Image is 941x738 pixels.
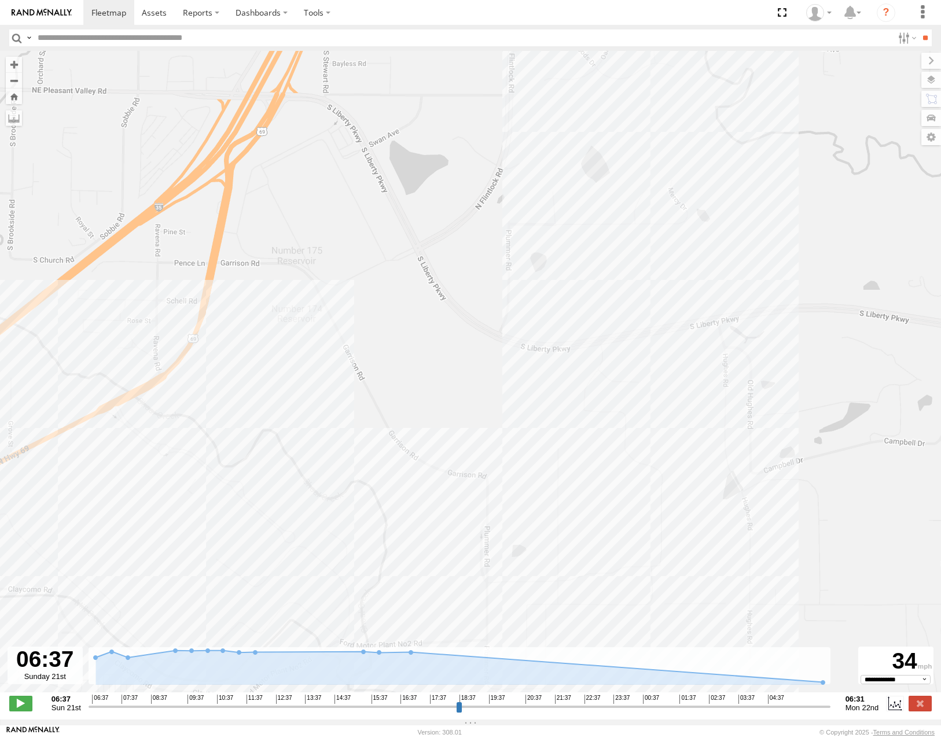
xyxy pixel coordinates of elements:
[846,703,879,712] span: Mon 22nd Sep 2025
[525,695,542,704] span: 20:37
[92,695,108,704] span: 06:37
[643,695,659,704] span: 00:37
[6,88,22,104] button: Zoom Home
[12,9,72,17] img: rand-logo.svg
[6,72,22,88] button: Zoom out
[430,695,446,704] span: 17:37
[679,695,696,704] span: 01:37
[247,695,263,704] span: 11:37
[6,726,60,738] a: Visit our Website
[613,695,630,704] span: 23:37
[305,695,321,704] span: 13:37
[418,729,462,736] div: Version: 308.01
[372,695,388,704] span: 15:37
[52,695,81,703] strong: 06:37
[122,695,138,704] span: 07:37
[768,695,784,704] span: 04:37
[188,695,204,704] span: 09:37
[24,29,34,46] label: Search Query
[6,110,22,126] label: Measure
[873,729,935,736] a: Terms and Conditions
[877,3,895,22] i: ?
[738,695,755,704] span: 03:37
[217,695,233,704] span: 10:37
[894,29,918,46] label: Search Filter Options
[335,695,351,704] span: 14:37
[846,695,879,703] strong: 06:31
[802,4,836,21] div: Miky Transport
[555,695,571,704] span: 21:37
[400,695,417,704] span: 16:37
[6,57,22,72] button: Zoom in
[489,695,505,704] span: 19:37
[709,695,725,704] span: 02:37
[52,703,81,712] span: Sun 21st Sep 2025
[585,695,601,704] span: 22:37
[819,729,935,736] div: © Copyright 2025 -
[921,129,941,145] label: Map Settings
[909,696,932,711] label: Close
[860,648,932,675] div: 34
[460,695,476,704] span: 18:37
[151,695,167,704] span: 08:37
[9,696,32,711] label: Play/Stop
[276,695,292,704] span: 12:37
